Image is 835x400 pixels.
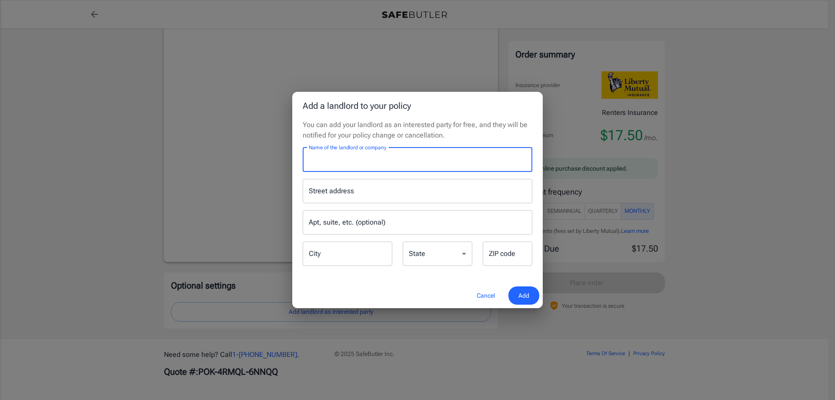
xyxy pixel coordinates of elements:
[518,290,529,301] span: Add
[309,144,386,151] label: Name of the landlord or company
[467,286,505,305] button: Cancel
[508,286,539,305] button: Add
[292,92,543,120] h2: Add a landlord to your policy
[303,120,532,141] p: You can add your landlord as an interested party for free, and they will be notified for your pol...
